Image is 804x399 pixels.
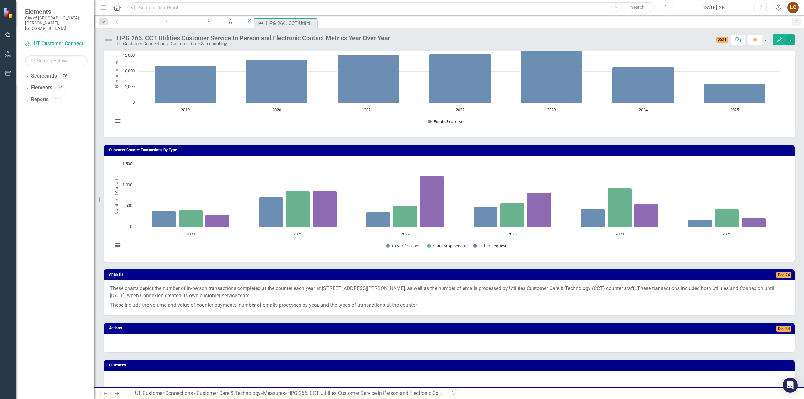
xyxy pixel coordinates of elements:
path: 2020, 292. Other Requests. [205,215,230,227]
button: Show Emails Processed [428,119,466,124]
a: UT Customer Connections - Customer Care & Technology [135,390,261,396]
text: Number of Contacts [114,176,119,214]
text: 2020 [272,107,281,112]
text: 2024 [639,107,648,112]
path: 2019, 11,798. Emails Processed. [155,66,216,103]
text: 2021 [364,107,373,112]
img: Not Defined [104,35,114,45]
button: [DATE]-25 [673,2,753,13]
span: Search [631,5,644,10]
div: My Favorites [218,24,241,31]
div: [DATE]-25 [675,4,751,12]
a: My Favorites [212,18,246,25]
text: 2025 [722,231,731,237]
div: Connexion 01: Residential Adoption Rate [129,24,200,31]
text: 2024 [615,231,624,237]
text: 5,000 [125,84,135,89]
input: Search ClearPoint... [127,2,655,13]
text: 1,500 [122,161,132,166]
path: 2024, 423. ID Verifications. [581,209,605,227]
div: 19 [55,85,65,90]
p: These charts depict the number of in-person transactions completed at the counter each year at [S... [110,285,788,301]
svg: Interactive chart [110,37,784,131]
div: HPG 266. CCT Utilities Customer Service In Person and Electronic Contact Metrics Year Over Year [287,390,501,396]
text: 2021 [293,231,302,237]
div: HPG 266. CCT Utilities Customer Service In Person and Electronic Contact Metrics Year Over Year [266,19,315,27]
path: 2025, 5,845. Emails Processed. [704,84,766,103]
text: 2019 [181,107,190,112]
svg: Interactive chart [110,161,784,255]
text: 2025 [730,107,739,112]
path: 2024, 928. Start/Stop Service. [608,188,632,227]
path: 2023, 17,394. Emails Processed. [521,48,583,103]
text: 2022 [456,107,464,112]
div: UT Customer Connections - Customer Care & Technology [117,41,390,46]
path: 2023, 567. Start/Stop Service. [500,203,524,227]
div: HPG 266. CCT Utilities Customer Service In Person and Electronic Contact Metrics Year Over Year [117,35,390,41]
text: Number of emails [114,55,119,88]
button: View chart menu, Chart [113,241,122,250]
span: Dec-24 [776,272,791,278]
small: City of [GEOGRAPHIC_DATA][PERSON_NAME], [GEOGRAPHIC_DATA] [25,15,88,31]
div: Chart. Highcharts interactive chart. [110,37,788,131]
text: 10,000 [123,68,135,73]
button: Show Start/Stop Service [427,243,466,249]
path: 2025, 178. ID Verifications. [688,219,712,227]
path: 2021, 850. Start/Stop Service. [286,191,310,227]
a: Measures [263,390,285,396]
text: 2023 [547,107,556,112]
path: 2021, 853. Other Requests. [313,191,337,227]
button: Show ID Verifications [386,243,420,249]
img: ClearPoint Strategy [3,7,14,18]
path: 2024, 11,274. Emails Processed. [612,67,674,103]
h3: Customer Counter Transactions By Type [109,148,791,152]
text: 2022 [401,231,410,237]
path: 2025, 208. Other Requests. [742,218,766,227]
path: 2024, 550. Other Requests. [634,204,659,227]
g: ID Verifications, bar series 1 of 3 with 6 bars. [152,197,712,227]
h3: Actions [109,326,425,330]
path: 2023, 474. ID Verifications. [474,207,498,227]
text: 2020 [186,231,195,237]
text: 1,000 [122,182,132,187]
span: 2024 [716,37,728,43]
path: 2021, 706. ID Verifications. [259,197,283,227]
h3: Analysis [109,272,441,277]
path: 2020, 13,713. Emails Processed. [246,60,308,103]
div: 11 [52,97,62,102]
text: 2023 [508,231,517,237]
path: 2022, 1,218. Other Requests. [420,176,444,227]
h3: Outcomes [109,363,791,367]
path: 2022, 15,425. Emails Processed. [429,54,491,103]
a: Reports [31,96,49,103]
div: Chart. Highcharts interactive chart. [110,161,788,255]
p: These include the volume and value of counter payments, number of emails processes by year, and t... [110,300,788,309]
div: 76 [60,73,70,78]
a: Scorecards [31,73,57,80]
div: Open Intercom Messenger [783,378,798,393]
button: Search [622,3,653,12]
a: Connexion 01: Residential Adoption Rate [123,18,206,25]
span: Elements [25,8,88,15]
text: 0 [130,224,132,229]
path: 2020, 398. Start/Stop Service. [179,210,203,227]
button: View chart menu, Chart [113,117,122,126]
button: Show Other Requests [473,243,508,249]
text: 0 [133,99,135,105]
a: UT Customer Connections - Customer Care & Technology [25,40,88,47]
path: 2022, 360. ID Verifications. [366,212,390,227]
div: » » [126,390,444,397]
span: Dec-24 [776,326,791,332]
input: Search Below... [25,55,88,66]
path: 2020, 377. ID Verifications. [152,211,176,227]
text: 500 [126,202,132,208]
a: Elements [31,84,52,91]
path: 2025, 422. Start/Stop Service. [715,209,739,227]
path: 2021, 15,203. Emails Processed. [338,55,399,103]
text: 15,000 [123,52,135,58]
path: 2023, 825. Other Requests. [527,192,551,227]
button: LC [787,2,799,13]
path: 2022, 512. Start/Stop Service. [393,205,417,227]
